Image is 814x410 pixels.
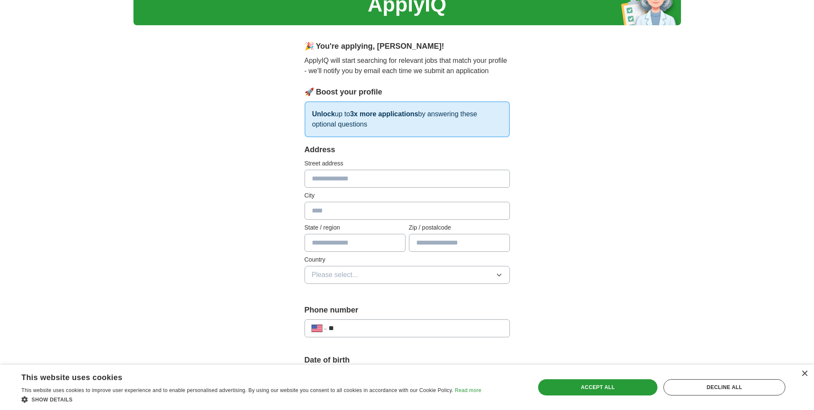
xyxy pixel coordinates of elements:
[21,370,460,383] div: This website uses cookies
[305,56,510,76] p: ApplyIQ will start searching for relevant jobs that match your profile - we'll notify you by emai...
[305,354,510,366] label: Date of birth
[305,41,510,52] div: 🎉 You're applying , [PERSON_NAME] !
[350,110,418,118] strong: 3x more applications
[305,255,510,264] label: Country
[312,270,358,280] span: Please select...
[312,110,335,118] strong: Unlock
[305,101,510,137] p: up to by answering these optional questions
[305,144,510,156] div: Address
[538,379,657,395] div: Accept all
[305,86,510,98] div: 🚀 Boost your profile
[21,387,453,393] span: This website uses cookies to improve user experience and to enable personalised advertising. By u...
[21,395,481,404] div: Show details
[305,223,406,232] label: State / region
[305,266,510,284] button: Please select...
[455,387,481,393] a: Read more, opens a new window
[801,371,808,377] div: Close
[32,397,73,403] span: Show details
[305,191,510,200] label: City
[663,379,785,395] div: Decline all
[409,223,510,232] label: Zip / postalcode
[305,159,510,168] label: Street address
[305,304,510,316] label: Phone number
